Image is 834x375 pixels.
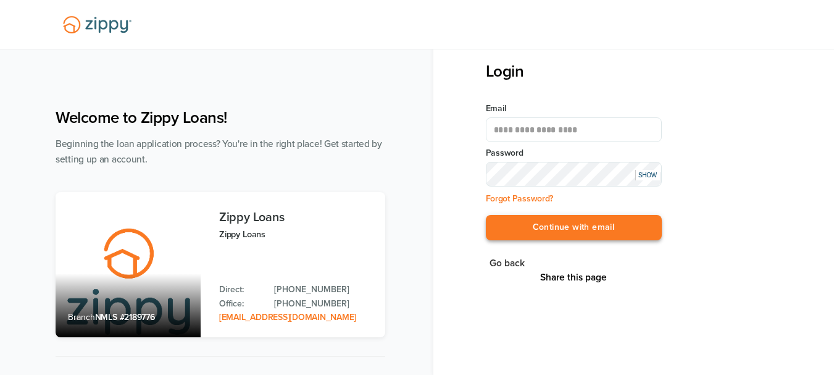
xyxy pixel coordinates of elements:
button: Continue with email [486,215,662,240]
span: NMLS #2189776 [95,312,155,322]
span: Beginning the loan application process? You're in the right place! Get started by setting up an a... [56,138,382,165]
label: Email [486,103,662,115]
label: Password [486,147,662,159]
h1: Welcome to Zippy Loans! [56,108,385,127]
button: Go back [486,255,528,272]
span: Branch [68,312,95,322]
div: SHOW [635,170,660,180]
a: Email Address: zippyguide@zippymh.com [219,312,356,322]
a: Office Phone: 512-975-2947 [274,297,373,311]
h3: Zippy Loans [219,211,373,224]
input: Input Password [486,162,662,187]
p: Office: [219,297,262,311]
input: Email Address [486,117,662,142]
h3: Login [486,62,662,81]
p: Direct: [219,283,262,297]
p: Zippy Loans [219,227,373,242]
button: Share This Page [536,271,611,284]
img: Lender Logo [56,11,139,39]
a: Forgot Password? [486,193,554,204]
a: Direct Phone: 512-975-2947 [274,283,373,297]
